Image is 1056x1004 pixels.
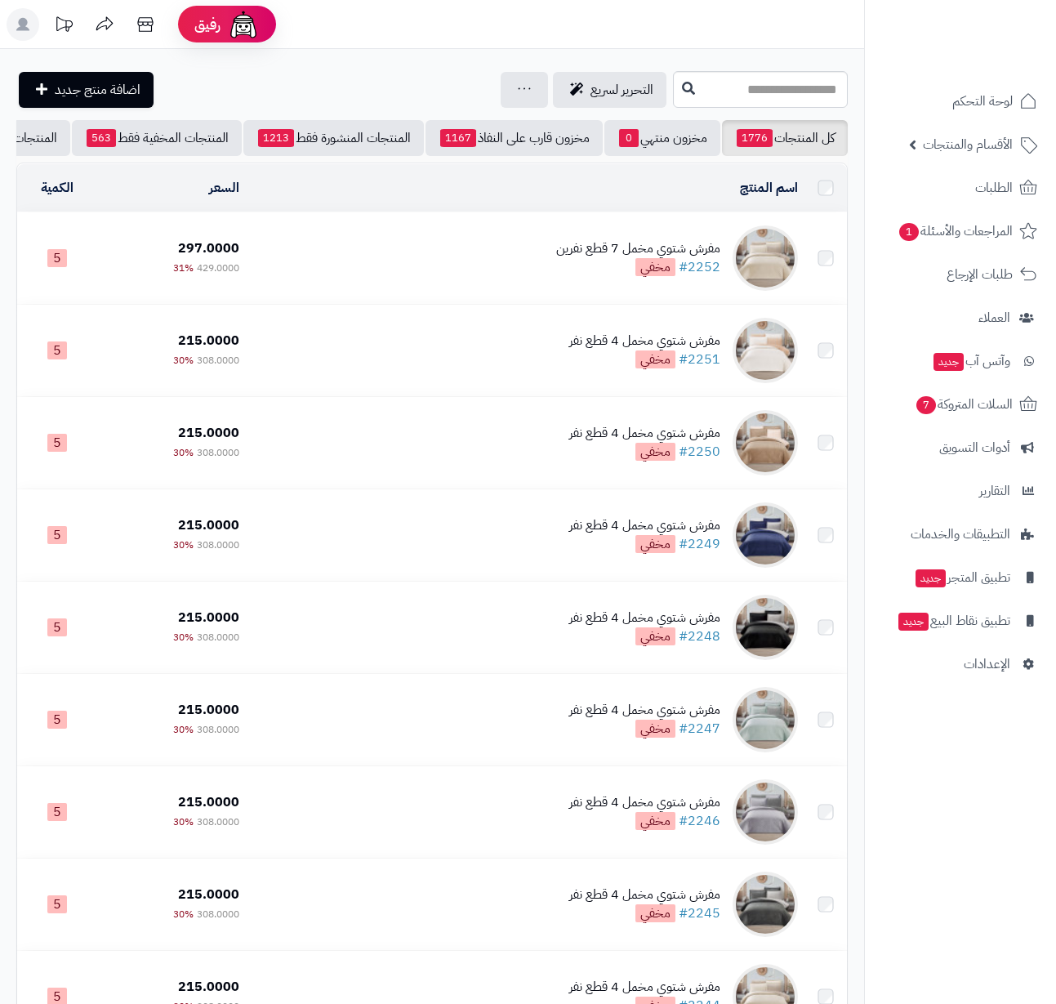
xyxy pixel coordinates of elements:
[178,239,239,258] span: 297.0000
[569,701,720,720] div: مفرش شتوي مخمل 4 قطع نفر
[47,249,67,267] span: 5
[569,609,720,627] div: مفرش شتوي مخمل 4 قطع نفر
[197,722,239,737] span: 308.0000
[722,120,848,156] a: كل المنتجات1776
[197,353,239,368] span: 308.0000
[47,341,67,359] span: 5
[197,630,239,645] span: 308.0000
[635,812,675,830] span: مخفي
[72,120,242,156] a: المنتجات المخفية فقط563
[556,239,720,258] div: مفرش شتوي مخمل 7 قطع نفرين
[679,534,720,554] a: #2249
[733,779,798,845] img: مفرش شتوي مخمل 4 قطع نفر
[679,904,720,923] a: #2245
[740,178,798,198] a: اسم المنتج
[635,443,675,461] span: مخفي
[47,434,67,452] span: 5
[733,595,798,660] img: مفرش شتوي مخمل 4 قطع نفر
[47,711,67,729] span: 5
[227,8,260,41] img: ai-face.png
[679,257,720,277] a: #2252
[733,687,798,752] img: مفرش شتوي مخمل 4 قطع نفر
[47,618,67,636] span: 5
[898,222,920,242] span: 1
[43,8,84,45] a: تحديثات المنصة
[173,353,194,368] span: 30%
[875,255,1046,294] a: طلبات الإرجاع
[173,538,194,552] span: 30%
[933,353,964,371] span: جديد
[875,82,1046,121] a: لوحة التحكم
[875,385,1046,424] a: السلات المتروكة7
[679,811,720,831] a: #2246
[733,318,798,383] img: مفرش شتوي مخمل 4 قطع نفر
[553,72,666,108] a: التحرير لسريع
[914,566,1010,589] span: تطبيق المتجر
[635,258,675,276] span: مخفي
[733,872,798,937] img: مفرش شتوي مخمل 4 قطع نفر
[733,225,798,291] img: مفرش شتوي مخمل 7 قطع نفرين
[875,471,1046,511] a: التقارير
[875,601,1046,640] a: تطبيق نقاط البيعجديد
[604,120,720,156] a: مخزون منتهي0
[209,178,239,198] a: السعر
[916,569,946,587] span: جديد
[178,977,239,997] span: 215.0000
[875,168,1046,207] a: الطلبات
[173,722,194,737] span: 30%
[569,516,720,535] div: مفرش شتوي مخمل 4 قطع نفر
[178,885,239,904] span: 215.0000
[915,393,1013,416] span: السلات المتروكة
[635,535,675,553] span: مخفي
[178,515,239,535] span: 215.0000
[916,395,937,415] span: 7
[619,129,639,147] span: 0
[178,700,239,720] span: 215.0000
[923,133,1013,156] span: الأقسام والمنتجات
[737,129,773,147] span: 1776
[635,350,675,368] span: مخفي
[569,886,720,904] div: مفرش شتوي مخمل 4 قطع نفر
[197,814,239,829] span: 308.0000
[41,178,74,198] a: الكمية
[258,129,294,147] span: 1213
[875,298,1046,337] a: العملاء
[47,803,67,821] span: 5
[178,608,239,627] span: 215.0000
[939,436,1010,459] span: أدوات التسويق
[898,613,929,631] span: جديد
[197,445,239,460] span: 308.0000
[979,480,1010,502] span: التقارير
[875,515,1046,554] a: التطبيقات والخدمات
[47,895,67,913] span: 5
[635,720,675,738] span: مخفي
[173,907,194,921] span: 30%
[569,332,720,350] div: مفرش شتوي مخمل 4 قطع نفر
[173,445,194,460] span: 30%
[590,80,653,100] span: التحرير لسريع
[635,904,675,922] span: مخفي
[173,261,194,275] span: 31%
[19,72,154,108] a: اضافة منتج جديد
[194,15,221,34] span: رفيق
[426,120,603,156] a: مخزون قارب على النفاذ1167
[897,609,1010,632] span: تطبيق نقاط البيع
[679,442,720,462] a: #2250
[173,814,194,829] span: 30%
[197,538,239,552] span: 308.0000
[975,176,1013,199] span: الطلبات
[964,653,1010,676] span: الإعدادات
[569,978,720,997] div: مفرش شتوي مخمل 4 قطع نفر
[875,645,1046,684] a: الإعدادات
[87,129,116,147] span: 563
[243,120,424,156] a: المنتجات المنشورة فقط1213
[911,523,1010,546] span: التطبيقات والخدمات
[197,261,239,275] span: 429.0000
[733,410,798,475] img: مفرش شتوي مخمل 4 قطع نفر
[178,331,239,350] span: 215.0000
[440,129,476,147] span: 1167
[898,220,1013,243] span: المراجعات والأسئلة
[679,627,720,646] a: #2248
[875,341,1046,381] a: وآتس آبجديد
[947,263,1013,286] span: طلبات الإرجاع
